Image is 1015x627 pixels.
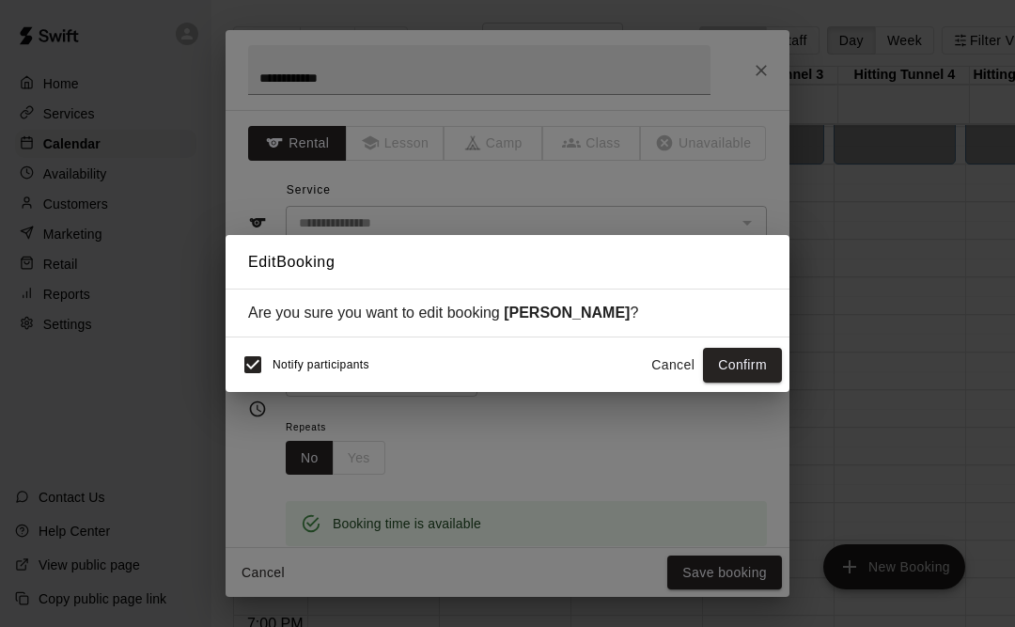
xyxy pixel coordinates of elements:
[643,348,703,383] button: Cancel
[504,305,630,321] strong: [PERSON_NAME]
[226,235,789,290] h2: Edit Booking
[703,348,782,383] button: Confirm
[273,359,369,372] span: Notify participants
[248,305,767,321] div: Are you sure you want to edit booking ?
